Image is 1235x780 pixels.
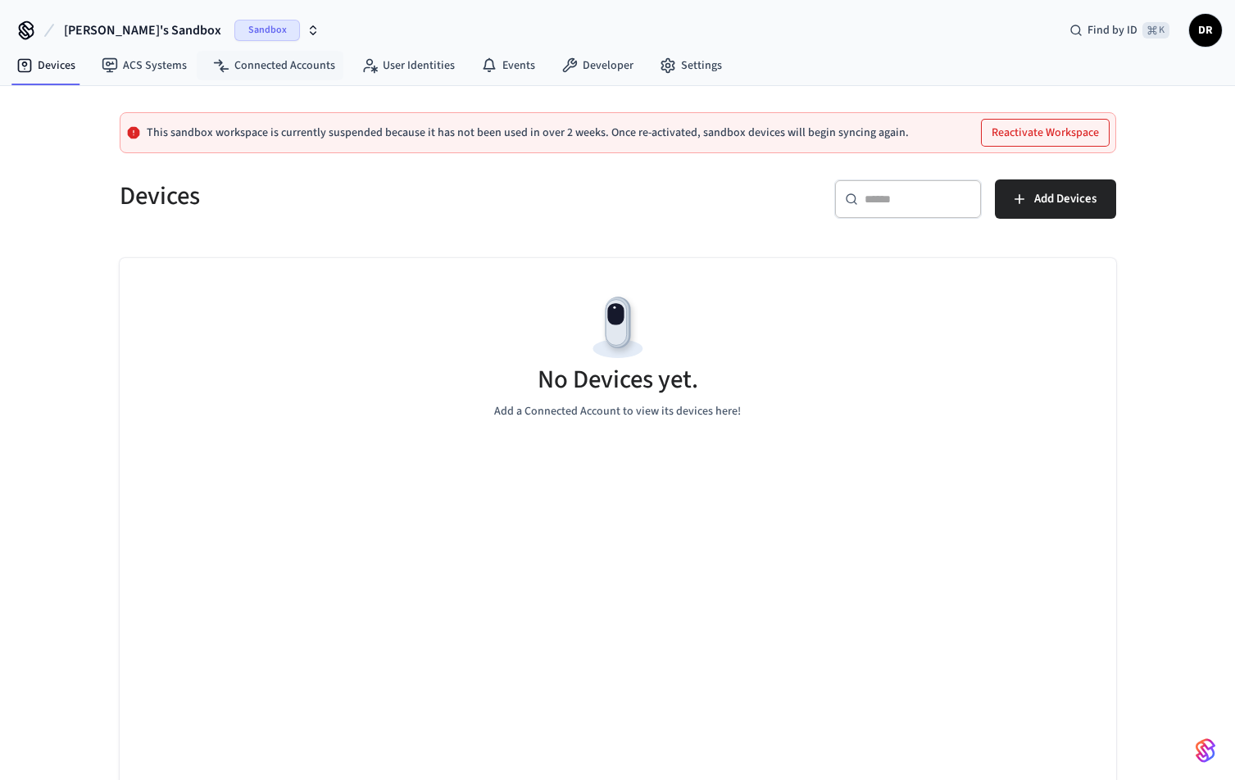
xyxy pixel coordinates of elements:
[647,51,735,80] a: Settings
[538,363,698,397] h5: No Devices yet.
[1191,16,1220,45] span: DR
[494,403,741,420] p: Add a Connected Account to view its devices here!
[1142,22,1169,39] span: ⌘ K
[995,179,1116,219] button: Add Devices
[3,51,89,80] a: Devices
[1034,188,1097,210] span: Add Devices
[548,51,647,80] a: Developer
[982,120,1109,146] button: Reactivate Workspace
[1087,22,1137,39] span: Find by ID
[468,51,548,80] a: Events
[89,51,200,80] a: ACS Systems
[1056,16,1183,45] div: Find by ID⌘ K
[120,179,608,213] h5: Devices
[234,20,300,41] span: Sandbox
[581,291,655,365] img: Devices Empty State
[147,126,909,139] p: This sandbox workspace is currently suspended because it has not been used in over 2 weeks. Once ...
[64,20,221,40] span: [PERSON_NAME]'s Sandbox
[348,51,468,80] a: User Identities
[200,51,348,80] a: Connected Accounts
[1189,14,1222,47] button: DR
[1196,737,1215,764] img: SeamLogoGradient.69752ec5.svg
